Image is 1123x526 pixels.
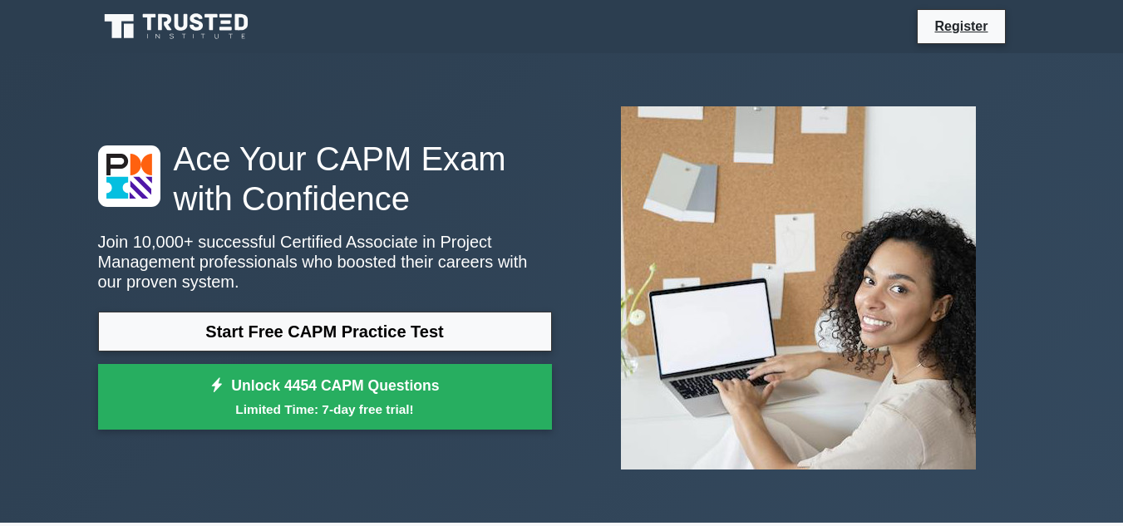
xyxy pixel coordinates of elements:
[98,364,552,430] a: Unlock 4454 CAPM QuestionsLimited Time: 7-day free trial!
[924,16,997,37] a: Register
[98,232,552,292] p: Join 10,000+ successful Certified Associate in Project Management professionals who boosted their...
[98,139,552,219] h1: Ace Your CAPM Exam with Confidence
[98,312,552,351] a: Start Free CAPM Practice Test
[119,400,531,419] small: Limited Time: 7-day free trial!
